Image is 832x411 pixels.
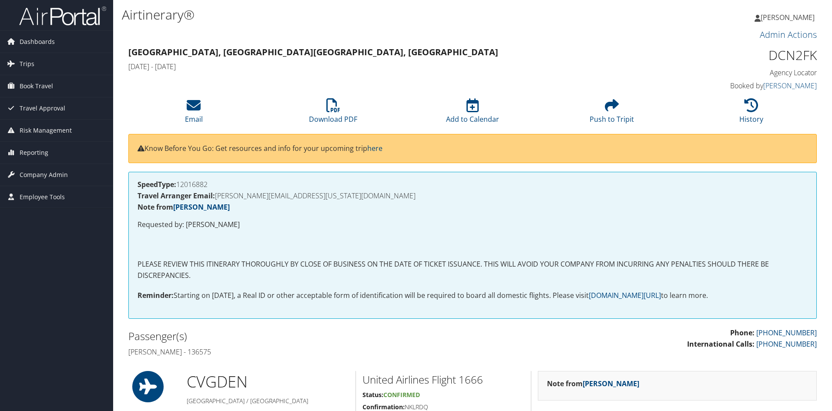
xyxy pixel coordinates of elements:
[138,291,174,300] strong: Reminder:
[138,191,215,200] strong: Travel Arranger Email:
[122,6,590,24] h1: Airtinerary®
[20,120,72,141] span: Risk Management
[187,397,349,405] h5: [GEOGRAPHIC_DATA] / [GEOGRAPHIC_DATA]
[362,403,405,411] strong: Confirmation:
[761,13,815,22] span: [PERSON_NAME]
[760,29,817,40] a: Admin Actions
[654,81,817,90] h4: Booked by
[185,103,203,124] a: Email
[756,339,817,349] a: [PHONE_NUMBER]
[20,75,53,97] span: Book Travel
[362,372,524,387] h2: United Airlines Flight 1666
[20,164,68,186] span: Company Admin
[309,103,357,124] a: Download PDF
[763,81,817,90] a: [PERSON_NAME]
[739,103,763,124] a: History
[756,328,817,337] a: [PHONE_NUMBER]
[755,4,823,30] a: [PERSON_NAME]
[687,339,755,349] strong: International Calls:
[128,347,466,357] h4: [PERSON_NAME] - 136575
[20,186,65,208] span: Employee Tools
[20,53,34,75] span: Trips
[654,46,817,64] h1: DCN2FK
[138,180,176,189] strong: SpeedType:
[138,290,808,301] p: Starting on [DATE], a Real ID or other acceptable form of identification will be required to boar...
[590,103,634,124] a: Push to Tripit
[20,31,55,53] span: Dashboards
[589,291,661,300] a: [DOMAIN_NAME][URL]
[128,329,466,344] h2: Passenger(s)
[187,371,349,393] h1: CVG DEN
[20,97,65,119] span: Travel Approval
[128,62,641,71] h4: [DATE] - [DATE]
[383,391,420,399] span: Confirmed
[138,192,808,199] h4: [PERSON_NAME][EMAIL_ADDRESS][US_STATE][DOMAIN_NAME]
[367,144,382,153] a: here
[446,103,499,124] a: Add to Calendar
[138,219,808,231] p: Requested by: [PERSON_NAME]
[547,379,639,388] strong: Note from
[730,328,755,337] strong: Phone:
[138,181,808,188] h4: 12016882
[362,391,383,399] strong: Status:
[654,68,817,77] h4: Agency Locator
[20,142,48,164] span: Reporting
[138,143,808,154] p: Know Before You Go: Get resources and info for your upcoming trip
[19,6,106,26] img: airportal-logo.png
[138,202,230,212] strong: Note from
[128,46,498,58] strong: [GEOGRAPHIC_DATA], [GEOGRAPHIC_DATA] [GEOGRAPHIC_DATA], [GEOGRAPHIC_DATA]
[138,259,808,281] p: PLEASE REVIEW THIS ITINERARY THOROUGHLY BY CLOSE OF BUSINESS ON THE DATE OF TICKET ISSUANCE. THIS...
[583,379,639,388] a: [PERSON_NAME]
[173,202,230,212] a: [PERSON_NAME]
